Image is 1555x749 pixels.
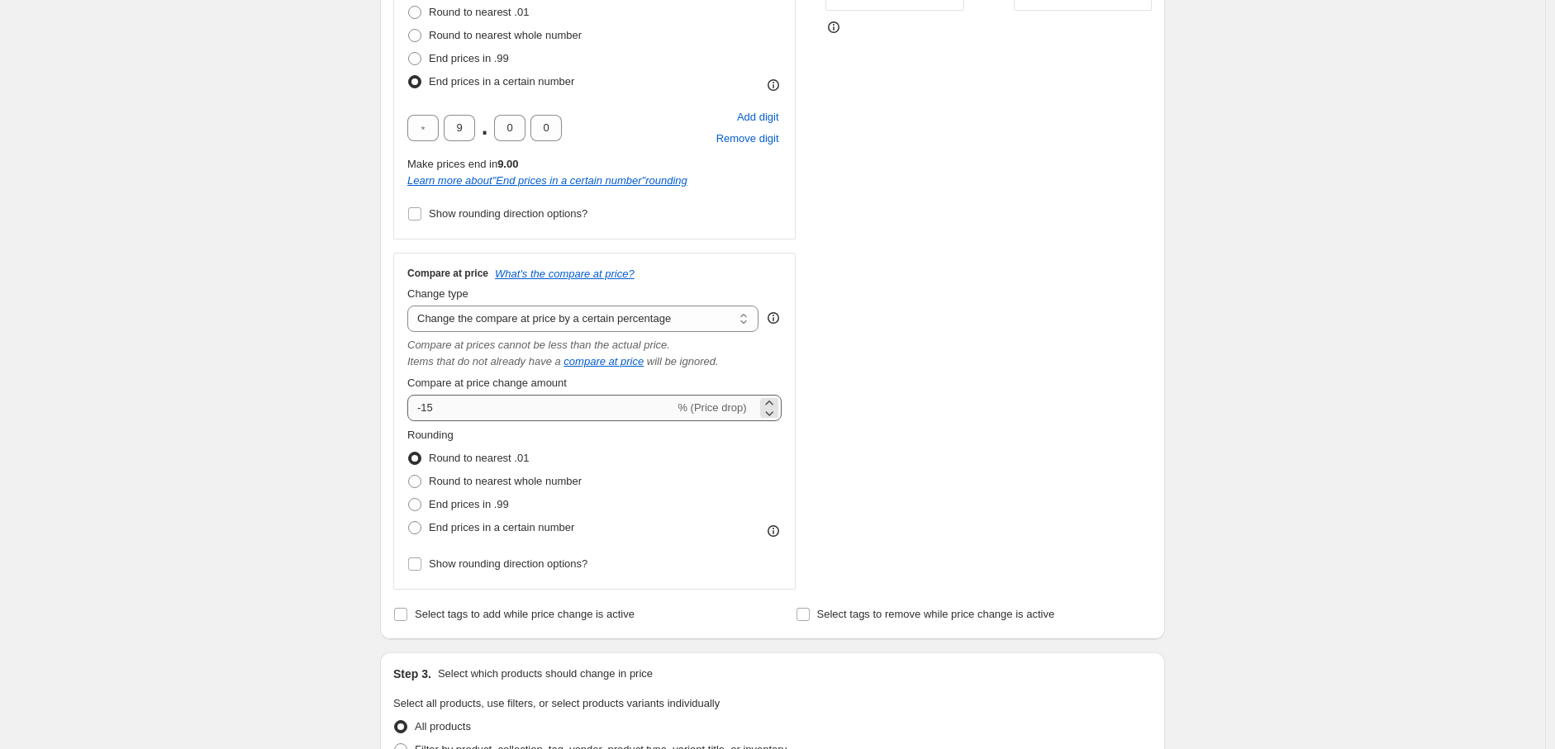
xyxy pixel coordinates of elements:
span: End prices in .99 [429,52,509,64]
span: All products [415,720,471,732]
span: Round to nearest whole number [429,29,582,41]
span: Compare at price change amount [407,377,567,389]
span: Select tags to remove while price change is active [817,608,1055,620]
span: Round to nearest whole number [429,475,582,487]
span: Show rounding direction options? [429,557,587,570]
span: End prices in .99 [429,498,509,510]
i: Items that do not already have a [407,355,561,367]
span: End prices in a certain number [429,75,574,88]
b: 9.00 [497,158,518,170]
span: Remove digit [716,130,779,147]
p: Select which products should change in price [438,666,653,682]
span: Show rounding direction options? [429,207,587,220]
h2: Step 3. [393,666,431,682]
a: Learn more about"End prices in a certain number"rounding [407,174,687,187]
input: ﹡ [444,115,475,141]
span: Select tags to add while price change is active [415,608,635,620]
span: % (Price drop) [678,401,746,414]
span: Round to nearest .01 [429,452,529,464]
span: Rounding [407,429,454,441]
span: Change type [407,287,468,300]
button: Remove placeholder [714,128,782,149]
i: will be ignored. [647,355,719,367]
button: Add placeholder [735,107,782,128]
span: Select all products, use filters, or select products variants individually [393,697,720,709]
button: compare at price [564,355,644,367]
i: Compare at prices cannot be less than the actual price. [407,339,670,351]
span: Round to nearest .01 [429,6,529,18]
input: ﹡ [530,115,562,141]
input: -15 [407,395,674,421]
input: ﹡ [407,115,439,141]
input: ﹡ [494,115,525,141]
span: Add digit [737,109,779,126]
i: Learn more about " End prices in a certain number " rounding [407,174,687,187]
span: Make prices end in [407,158,518,170]
span: End prices in a certain number [429,521,574,533]
div: help [765,310,782,326]
span: . [480,115,489,141]
button: What's the compare at price? [495,268,635,280]
h3: Compare at price [407,267,488,280]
